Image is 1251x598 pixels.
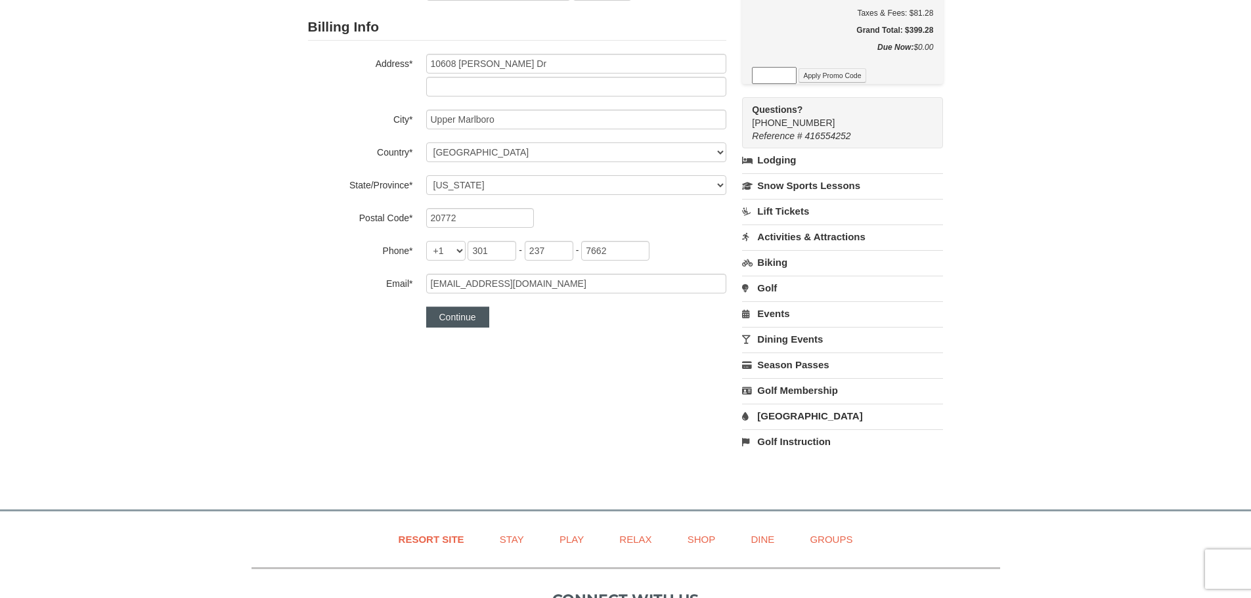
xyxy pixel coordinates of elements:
div: $0.00 [752,41,933,67]
a: Snow Sports Lessons [742,173,943,198]
label: Country* [308,142,413,159]
a: Golf Membership [742,378,943,402]
a: Golf Instruction [742,429,943,454]
input: Email [426,274,726,293]
a: Golf [742,276,943,300]
a: Dining Events [742,327,943,351]
label: Postal Code* [308,208,413,224]
input: Billing Info [426,54,726,74]
label: Address* [308,54,413,70]
h2: Billing Info [308,14,726,41]
a: Events [742,301,943,326]
input: City [426,110,726,129]
label: City* [308,110,413,126]
a: Season Passes [742,352,943,377]
input: Postal Code [426,208,534,228]
span: - [519,245,522,255]
h5: Grand Total: $399.28 [752,24,933,37]
button: Apply Promo Code [799,68,866,83]
strong: Due Now: [877,43,913,52]
strong: Questions? [752,104,802,115]
a: Groups [793,524,869,554]
span: Reference # [752,131,802,141]
div: Taxes & Fees: $81.28 [752,7,933,20]
input: xxxx [581,241,649,261]
span: - [576,245,579,255]
a: Activities & Attractions [742,224,943,249]
a: Lift Tickets [742,199,943,223]
a: Shop [671,524,732,554]
span: 416554252 [805,131,851,141]
a: Stay [483,524,540,554]
a: Dine [734,524,791,554]
a: Play [543,524,600,554]
a: [GEOGRAPHIC_DATA] [742,404,943,428]
label: Email* [308,274,413,290]
span: [PHONE_NUMBER] [752,103,919,128]
a: Resort Site [382,524,481,554]
input: xxx [468,241,516,261]
a: Relax [603,524,668,554]
input: xxx [525,241,573,261]
label: Phone* [308,241,413,257]
a: Lodging [742,148,943,172]
button: Continue [426,307,489,328]
a: Biking [742,250,943,274]
label: State/Province* [308,175,413,192]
